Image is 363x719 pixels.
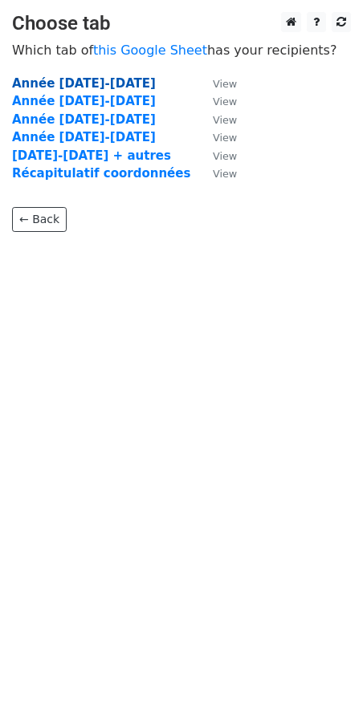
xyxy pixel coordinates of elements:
[283,642,363,719] div: Widget de chat
[197,94,237,108] a: View
[213,78,237,90] small: View
[197,130,237,144] a: View
[197,76,237,91] a: View
[197,112,237,127] a: View
[12,42,351,59] p: Which tab of has your recipients?
[12,130,156,144] a: Année [DATE]-[DATE]
[213,132,237,144] small: View
[213,114,237,126] small: View
[197,148,237,163] a: View
[12,94,156,108] a: Année [DATE]-[DATE]
[93,43,207,58] a: this Google Sheet
[213,95,237,108] small: View
[12,12,351,35] h3: Choose tab
[12,148,171,163] a: [DATE]-[DATE] + autres
[283,642,363,719] iframe: Chat Widget
[12,112,156,127] a: Année [DATE]-[DATE]
[12,76,156,91] a: Année [DATE]-[DATE]
[213,168,237,180] small: View
[213,150,237,162] small: View
[12,207,67,232] a: ← Back
[12,166,190,181] a: Récapitulatif coordonnées
[197,166,237,181] a: View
